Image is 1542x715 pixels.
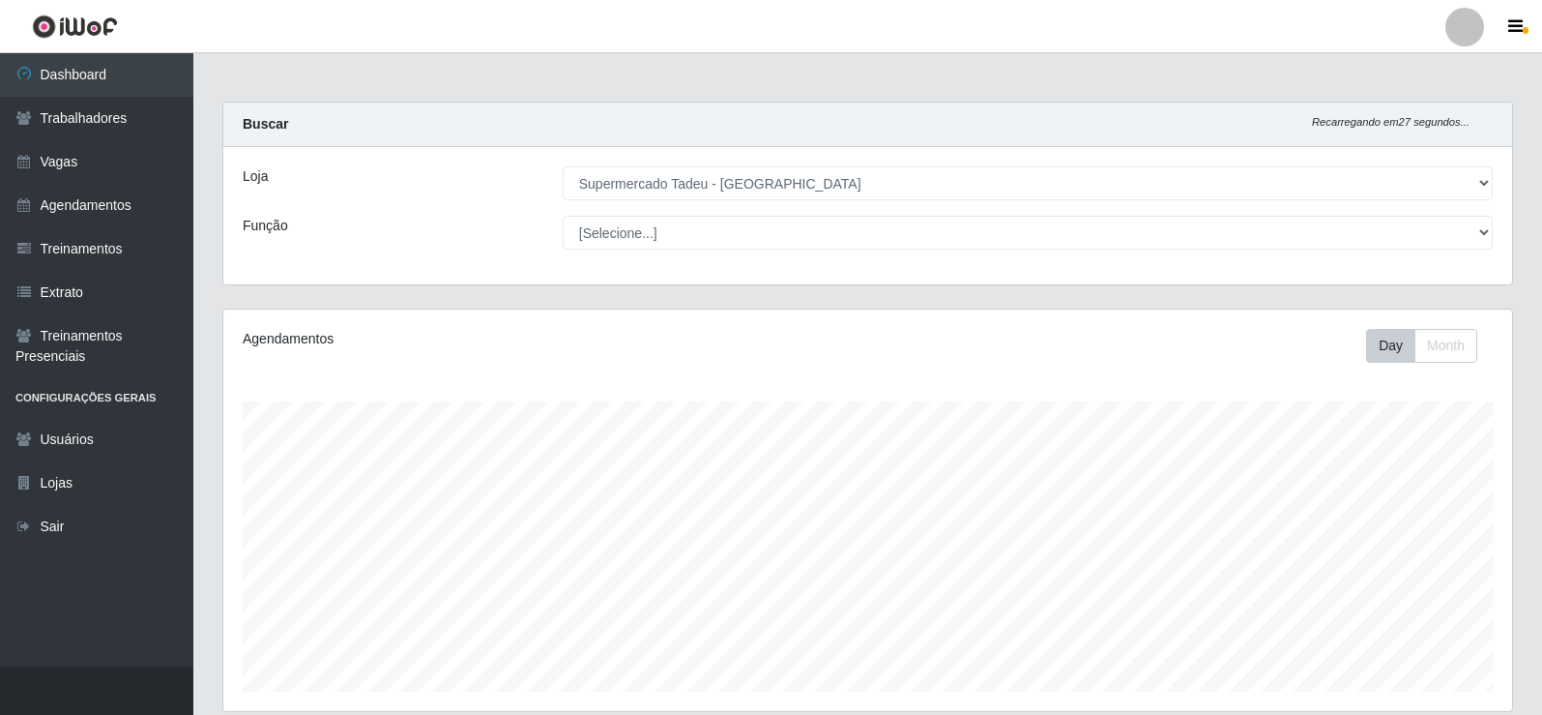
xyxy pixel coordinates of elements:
[1312,116,1469,128] i: Recarregando em 27 segundos...
[1366,329,1477,363] div: First group
[243,329,746,349] div: Agendamentos
[1414,329,1477,363] button: Month
[243,216,288,236] label: Função
[243,166,268,187] label: Loja
[1366,329,1415,363] button: Day
[1366,329,1493,363] div: Toolbar with button groups
[243,116,288,132] strong: Buscar
[32,15,118,39] img: CoreUI Logo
